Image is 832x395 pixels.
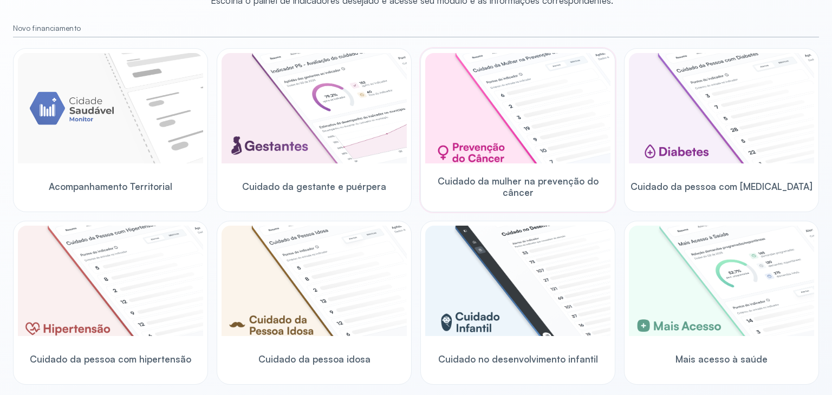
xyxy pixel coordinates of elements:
img: hypertension.png [18,226,203,336]
span: Cuidado da pessoa com [MEDICAL_DATA] [630,181,812,192]
span: Cuidado da pessoa com hipertensão [30,353,191,365]
img: placeholder-module-ilustration.png [18,53,203,163]
span: Cuidado no desenvolvimento infantil [438,353,598,365]
img: woman-cancer-prevention-care.png [425,53,610,163]
span: Cuidado da gestante e puérpera [242,181,386,192]
img: diabetics.png [629,53,814,163]
span: Cuidado da pessoa idosa [258,353,370,365]
img: elderly.png [222,226,407,336]
span: Mais acesso à saúde [675,353,768,365]
span: Cuidado da mulher na prevenção do câncer [425,175,610,199]
span: Acompanhamento Territorial [49,181,172,192]
img: pregnants.png [222,53,407,163]
small: Novo financiamento [13,24,819,33]
img: healthcare-greater-access.png [629,226,814,336]
img: child-development.png [425,226,610,336]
